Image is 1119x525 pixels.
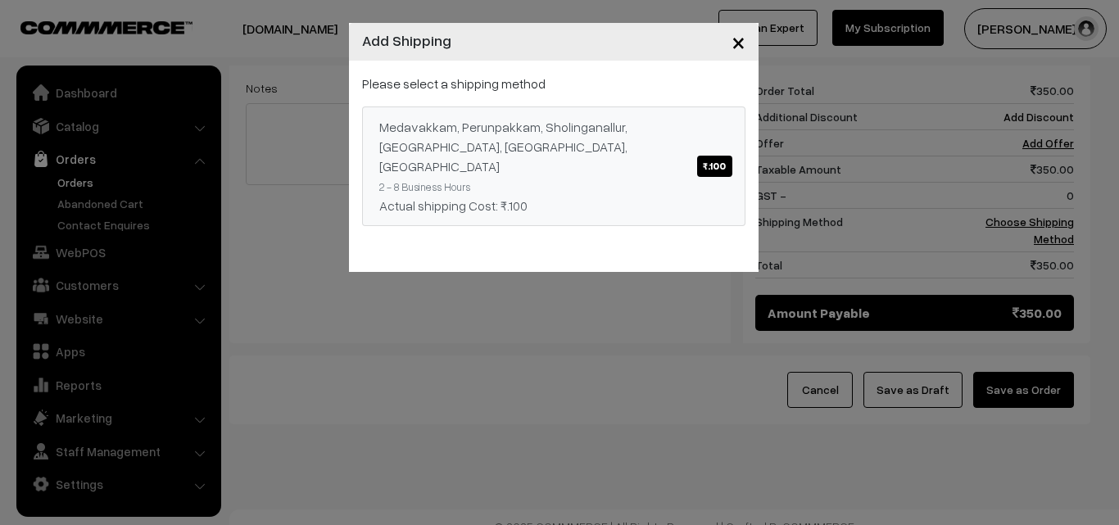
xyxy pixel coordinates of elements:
span: × [732,26,745,57]
h4: Add Shipping [362,29,451,52]
div: Medavakkam, Perunpakkam, Sholinganallur, [GEOGRAPHIC_DATA], [GEOGRAPHIC_DATA], [GEOGRAPHIC_DATA] [379,117,728,176]
div: Actual shipping Cost: ₹.100 [379,196,728,215]
span: ₹.100 [697,156,732,177]
p: Please select a shipping method [362,74,745,93]
a: Medavakkam, Perunpakkam, Sholinganallur, [GEOGRAPHIC_DATA], [GEOGRAPHIC_DATA], [GEOGRAPHIC_DATA]₹... [362,106,745,226]
small: 2 - 8 Business Hours [379,180,470,193]
button: Close [718,16,759,67]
